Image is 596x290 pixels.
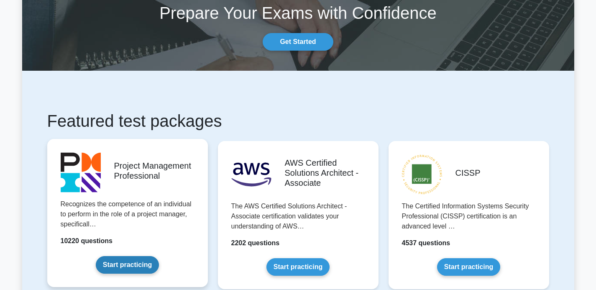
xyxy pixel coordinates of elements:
a: Start practicing [266,258,330,276]
h1: Prepare Your Exams with Confidence [22,3,574,23]
a: Get Started [263,33,333,51]
h1: Featured test packages [47,111,549,131]
a: Start practicing [437,258,500,276]
a: Start practicing [96,256,159,274]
